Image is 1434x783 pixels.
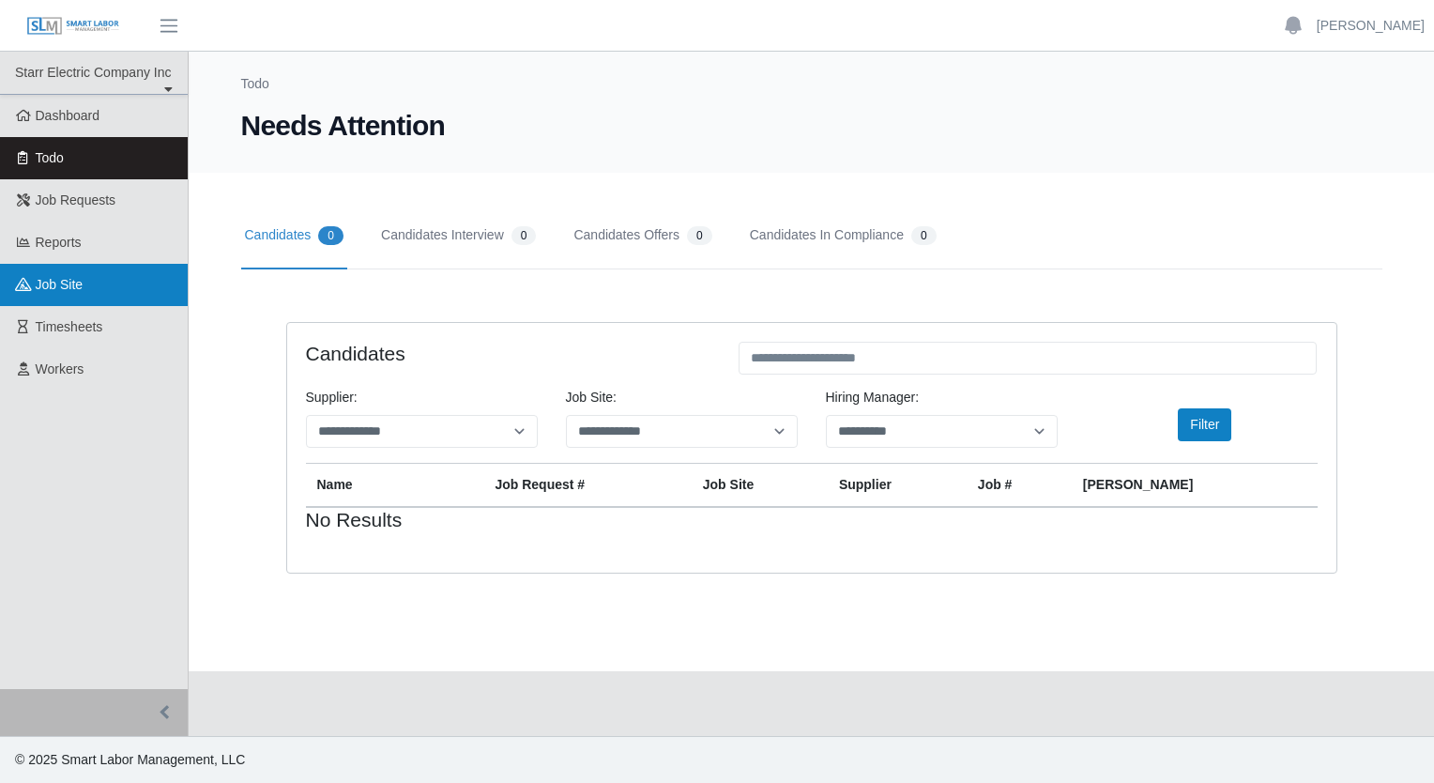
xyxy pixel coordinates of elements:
a: Candidates [241,203,348,269]
span: Workers [36,361,84,376]
th: Job Request # [483,464,691,508]
span: Dashboard [36,108,100,123]
span: Todo [36,150,64,165]
label: Supplier: [306,388,358,407]
span: 0 [318,226,343,245]
th: Supplier [828,464,967,508]
span: Job Requests [36,192,116,207]
a: Candidates Interview [377,203,540,269]
a: Todo [241,76,269,91]
span: 0 [511,226,537,245]
a: [PERSON_NAME] [1317,16,1425,36]
span: © 2025 Smart Labor Management, LLC [15,752,245,767]
h4: Candidates [306,342,711,365]
span: Timesheets [36,319,103,334]
a: Candidates Offers [570,203,715,269]
label: job site: [566,388,617,407]
nav: Breadcrumb [241,74,1382,109]
th: Name [306,464,484,508]
img: SLM Logo [26,16,120,37]
nav: Tabs [241,203,1382,269]
th: Job # [967,464,1072,508]
span: 0 [911,226,937,245]
h1: Needs Attention [241,109,1382,143]
span: Reports [36,235,82,250]
label: Hiring Manager: [826,388,920,407]
h4: No Results [306,508,484,531]
th: job site [692,464,828,508]
span: 0 [687,226,712,245]
span: job site [36,277,84,292]
button: Filter [1178,408,1231,441]
th: [PERSON_NAME] [1072,464,1318,508]
a: Candidates In Compliance [746,203,940,269]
